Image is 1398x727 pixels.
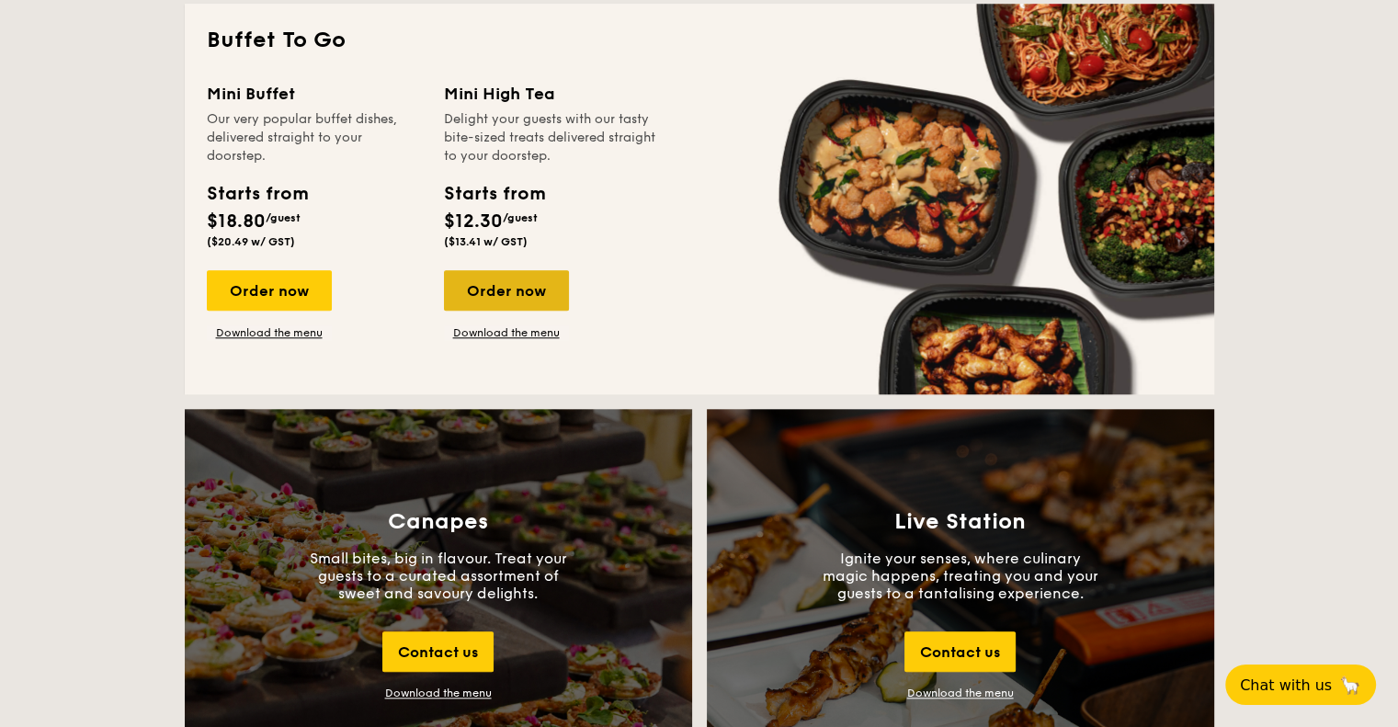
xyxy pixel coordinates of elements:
[207,110,422,165] div: Our very popular buffet dishes, delivered straight to your doorstep.
[444,110,659,165] div: Delight your guests with our tasty bite-sized treats delivered straight to your doorstep.
[207,325,332,340] a: Download the menu
[207,81,422,107] div: Mini Buffet
[207,210,266,233] span: $18.80
[444,81,659,107] div: Mini High Tea
[444,180,544,208] div: Starts from
[1225,665,1376,705] button: Chat with us🦙
[388,509,488,535] h3: Canapes
[385,687,492,699] div: Download the menu
[907,687,1014,699] a: Download the menu
[444,235,528,248] span: ($13.41 w/ GST)
[382,631,494,672] div: Contact us
[894,509,1026,535] h3: Live Station
[1240,676,1332,694] span: Chat with us
[444,325,569,340] a: Download the menu
[444,210,503,233] span: $12.30
[207,180,307,208] div: Starts from
[823,550,1098,602] p: Ignite your senses, where culinary magic happens, treating you and your guests to a tantalising e...
[266,211,301,224] span: /guest
[904,631,1016,672] div: Contact us
[1339,675,1361,696] span: 🦙
[207,26,1192,55] h2: Buffet To Go
[503,211,538,224] span: /guest
[301,550,576,602] p: Small bites, big in flavour. Treat your guests to a curated assortment of sweet and savoury delig...
[207,235,295,248] span: ($20.49 w/ GST)
[444,270,569,311] div: Order now
[207,270,332,311] div: Order now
